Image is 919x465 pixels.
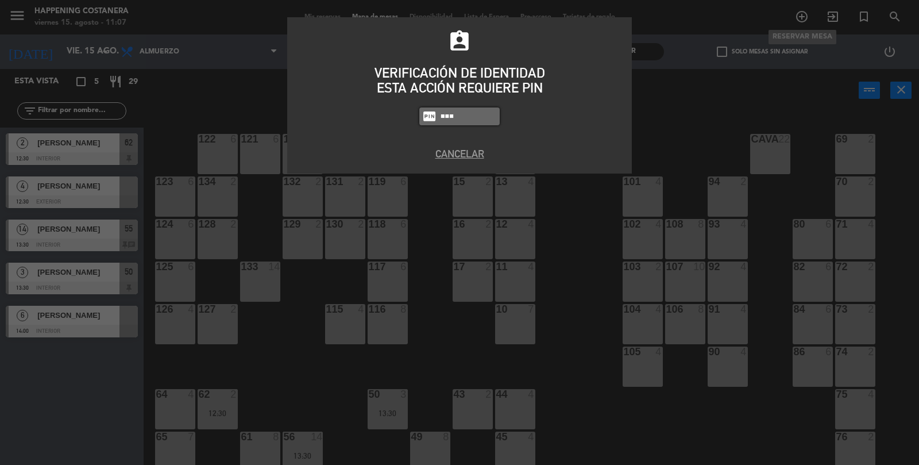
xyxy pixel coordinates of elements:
i: fiber_pin [422,109,437,124]
input: 1234 [439,110,497,123]
div: ESTA ACCIÓN REQUIERE PIN [296,80,623,95]
button: Cancelar [296,146,623,162]
i: assignment_ind [447,29,472,53]
div: VERIFICACIÓN DE IDENTIDAD [296,66,623,80]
